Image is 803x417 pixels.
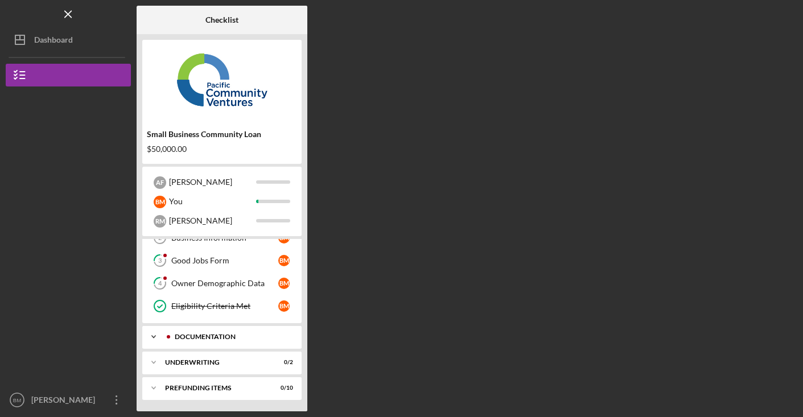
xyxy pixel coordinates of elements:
[148,295,296,317] a: Eligibility Criteria MetBM
[154,196,166,208] div: B M
[154,176,166,189] div: A F
[278,255,290,266] div: B M
[171,302,278,311] div: Eligibility Criteria Met
[171,279,278,288] div: Owner Demographic Data
[6,389,131,411] button: BM[PERSON_NAME]
[165,359,265,366] div: Underwriting
[273,359,293,366] div: 0 / 2
[142,46,302,114] img: Product logo
[158,257,162,265] tspan: 3
[175,333,287,340] div: Documentation
[154,215,166,228] div: R M
[165,385,265,391] div: Prefunding Items
[28,389,102,414] div: [PERSON_NAME]
[169,192,256,211] div: You
[278,278,290,289] div: B M
[158,234,162,242] tspan: 2
[169,172,256,192] div: [PERSON_NAME]
[147,144,297,154] div: $50,000.00
[148,272,296,295] a: 4Owner Demographic DataBM
[148,249,296,272] a: 3Good Jobs FormBM
[169,211,256,230] div: [PERSON_NAME]
[13,397,21,403] text: BM
[205,15,238,24] b: Checklist
[34,28,73,54] div: Dashboard
[273,385,293,391] div: 0 / 10
[171,256,278,265] div: Good Jobs Form
[278,300,290,312] div: B M
[147,130,297,139] div: Small Business Community Loan
[6,28,131,51] button: Dashboard
[158,280,162,287] tspan: 4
